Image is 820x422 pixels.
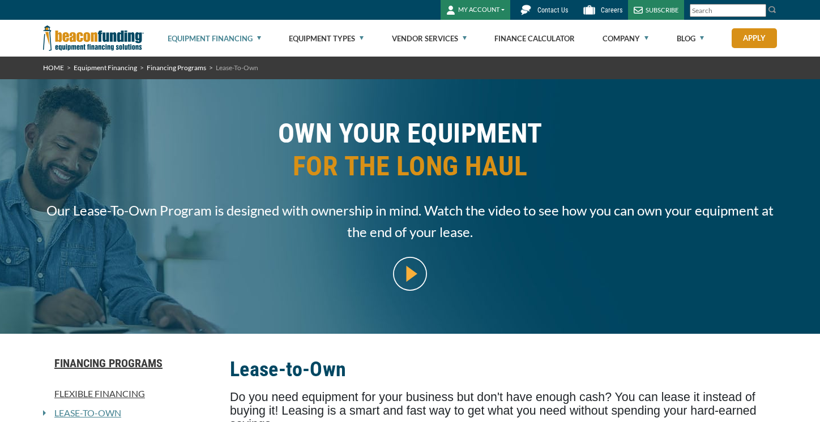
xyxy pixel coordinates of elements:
img: video modal pop-up play button [393,257,427,291]
span: FOR THE LONG HAUL [43,150,777,183]
a: HOME [43,63,64,72]
span: Our Lease-To-Own Program is designed with ownership in mind. Watch the video to see how you can o... [43,200,777,243]
img: Beacon Funding Corporation logo [43,20,144,57]
h2: Lease-to-Own [230,356,777,382]
a: Finance Calculator [494,20,575,57]
h1: OWN YOUR EQUIPMENT [43,117,777,191]
img: Search [768,5,777,14]
a: Lease-To-Own [46,406,121,420]
input: Search [690,4,766,17]
a: Clear search text [754,6,763,15]
span: Lease-To-Own [216,63,258,72]
a: Financing Programs [43,356,216,370]
a: Equipment Financing [74,63,137,72]
span: Contact Us [537,6,568,14]
a: Flexible Financing [43,387,216,401]
a: Equipment Types [289,20,364,57]
a: Blog [677,20,704,57]
span: Careers [601,6,622,14]
a: Vendor Services [392,20,467,57]
a: Financing Programs [147,63,206,72]
a: Company [603,20,648,57]
a: Equipment Financing [168,20,261,57]
a: Apply [732,28,777,48]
